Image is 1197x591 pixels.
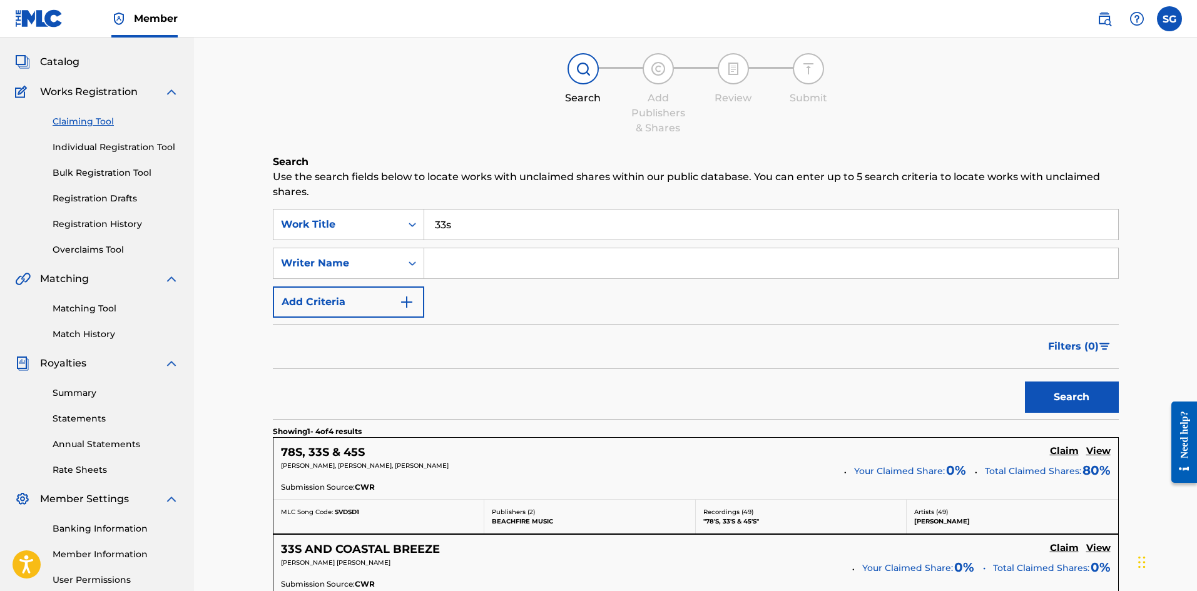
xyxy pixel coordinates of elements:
[576,61,591,76] img: step indicator icon for Search
[15,492,30,507] img: Member Settings
[40,54,79,69] span: Catalog
[801,61,816,76] img: step indicator icon for Submit
[40,84,138,99] span: Works Registration
[492,507,688,517] p: Publishers ( 2 )
[273,154,1119,169] h6: Search
[53,166,179,179] a: Bulk Registration Tool
[1129,11,1144,26] img: help
[281,482,355,493] span: Submission Source:
[1050,542,1079,554] h5: Claim
[53,463,179,477] a: Rate Sheets
[1097,11,1112,26] img: search
[777,91,840,106] div: Submit
[53,522,179,535] a: Banking Information
[1124,6,1149,31] div: Help
[53,115,179,128] a: Claiming Tool
[914,507,1111,517] p: Artists ( 49 )
[273,169,1119,200] p: Use the search fields below to locate works with unclaimed shares within our public database. You...
[946,461,966,480] span: 0 %
[281,578,355,590] span: Submission Source:
[53,412,179,425] a: Statements
[1041,331,1119,362] button: Filters (0)
[1086,445,1111,457] h5: View
[1086,542,1111,556] a: View
[53,573,179,587] a: User Permissions
[273,286,424,318] button: Add Criteria
[651,61,666,76] img: step indicator icon for Add Publishers & Shares
[53,302,179,315] a: Matching Tool
[15,54,30,69] img: Catalog
[1086,445,1111,459] a: View
[53,548,179,561] a: Member Information
[15,9,63,28] img: MLC Logo
[53,328,179,341] a: Match History
[703,517,899,526] p: "78'S, 33'S & 45'S"
[134,11,178,26] span: Member
[1091,558,1111,577] span: 0%
[53,438,179,451] a: Annual Statements
[627,91,690,136] div: Add Publishers & Shares
[53,141,179,154] a: Individual Registration Tool
[15,24,91,39] a: SummarySummary
[492,517,688,526] p: BEACHFIRE MUSIC
[552,91,614,106] div: Search
[15,271,31,286] img: Matching
[281,558,390,567] span: [PERSON_NAME] [PERSON_NAME]
[40,356,86,371] span: Royalties
[914,517,1111,526] p: [PERSON_NAME]
[1082,461,1111,480] span: 80 %
[726,61,741,76] img: step indicator icon for Review
[164,356,179,371] img: expand
[1138,543,1146,581] div: Drag
[702,91,765,106] div: Review
[1092,6,1117,31] a: Public Search
[164,271,179,286] img: expand
[53,386,179,400] a: Summary
[1134,531,1197,591] iframe: Chat Widget
[53,243,179,256] a: Overclaims Tool
[854,465,945,478] span: Your Claimed Share:
[281,256,394,271] div: Writer Name
[15,84,31,99] img: Works Registration
[111,11,126,26] img: Top Rightsholder
[993,562,1089,575] span: Total Claimed Shares:
[1050,445,1079,457] h5: Claim
[281,445,365,460] h5: 78S, 33S & 45S
[1162,392,1197,493] iframe: Resource Center
[164,84,179,99] img: expand
[15,356,30,371] img: Royalties
[1099,343,1110,350] img: filter
[355,482,375,493] span: CWR
[1086,542,1111,554] h5: View
[273,426,362,437] p: Showing 1 - 4 of 4 results
[281,462,449,470] span: [PERSON_NAME], [PERSON_NAME], [PERSON_NAME]
[164,492,179,507] img: expand
[355,578,375,590] span: CWR
[40,271,89,286] span: Matching
[281,542,440,557] h5: 33S AND COASTAL BREEZE
[335,508,359,516] span: SVDSD1
[53,192,179,205] a: Registration Drafts
[862,562,953,575] span: Your Claimed Share:
[399,295,414,310] img: 9d2ae6d4665cec9f34b9.svg
[954,558,974,577] span: 0 %
[281,217,394,232] div: Work Title
[985,465,1081,477] span: Total Claimed Shares:
[273,209,1119,419] form: Search Form
[703,507,899,517] p: Recordings ( 49 )
[281,508,333,516] span: MLC Song Code:
[1048,339,1099,354] span: Filters ( 0 )
[40,492,129,507] span: Member Settings
[15,54,79,69] a: CatalogCatalog
[1157,6,1182,31] div: User Menu
[1025,381,1119,413] button: Search
[53,218,179,231] a: Registration History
